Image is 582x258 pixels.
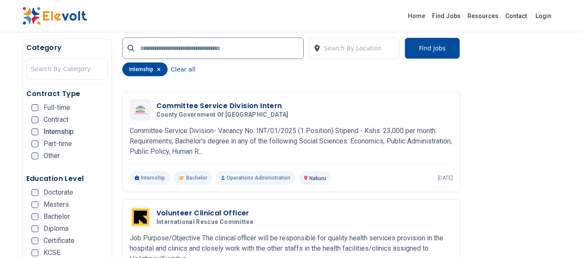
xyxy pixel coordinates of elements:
img: International Rescue Committee [132,208,149,226]
input: Doctorate [31,189,38,196]
input: Other [31,152,38,159]
p: Committee Service Division- Vacancy No: INT/01/2025 (1 Position) Stipend - Kshs. 23,000 per month... [130,126,453,157]
h5: Education Level [26,174,108,184]
iframe: Chat Widget [539,217,582,258]
span: Part-time [44,140,72,147]
input: Masters [31,201,38,208]
button: Find Jobs [405,37,460,59]
a: Find Jobs [429,9,464,23]
a: Contact [502,9,530,23]
a: County Government of NakuruCommittee Service Division InternCounty Government of [GEOGRAPHIC_DATA... [130,99,453,185]
span: KCSE [44,249,60,256]
span: International Rescue Committee [156,218,254,226]
input: Certificate [31,237,38,244]
p: [DATE] [438,174,453,181]
input: KCSE [31,249,38,256]
p: Internship [130,171,171,185]
span: Nakuru [309,175,326,181]
span: Diploma [44,225,68,232]
img: County Government of Nakuru [132,104,149,116]
button: Clear all [171,62,196,76]
span: Bachelor [186,174,207,181]
input: Bachelor [31,213,38,220]
input: Full-time [31,104,38,111]
h5: Category [26,43,108,53]
img: Elevolt [22,7,87,25]
h5: Contract Type [26,89,108,99]
div: internship [122,62,168,76]
span: Doctorate [44,189,73,196]
input: Part-time [31,140,38,147]
span: County Government of [GEOGRAPHIC_DATA] [156,111,289,119]
span: Other [44,152,60,159]
input: Diploma [31,225,38,232]
p: Operations Administration [216,171,296,185]
input: Internship [31,128,38,135]
h3: Volunteer Clinical Officer [156,208,257,218]
a: Resources [464,9,502,23]
span: Certificate [44,237,75,244]
span: Internship [44,128,74,135]
span: Full-time [44,104,70,111]
h3: Committee Service Division Intern [156,101,292,111]
a: Login [530,7,557,25]
span: Contract [44,116,68,123]
input: Contract [31,116,38,123]
span: Masters [44,201,69,208]
a: Home [405,9,429,23]
span: Bachelor [44,213,70,220]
